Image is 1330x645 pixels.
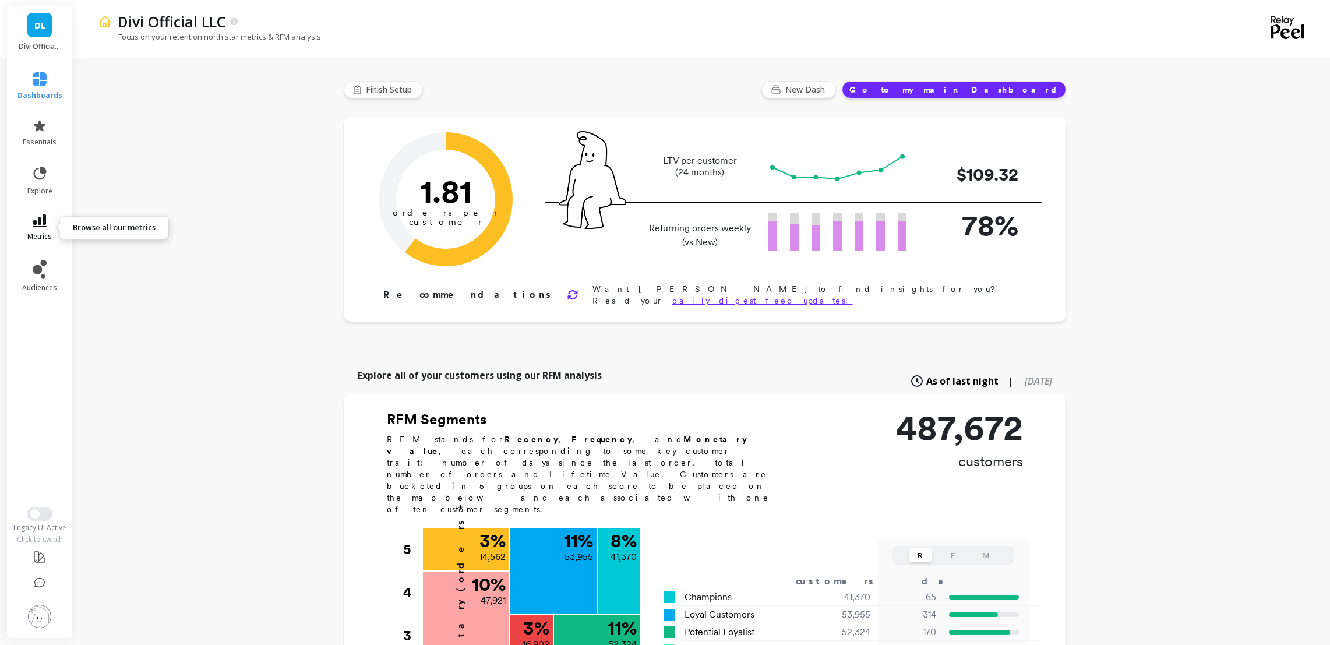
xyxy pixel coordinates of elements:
p: 78% [925,203,1018,247]
div: days [922,574,969,588]
p: 14,562 [479,550,506,564]
span: [DATE] [1025,375,1052,387]
span: Potential Loyalist [685,625,754,639]
h2: RFM Segments [387,410,783,429]
b: Frequency [571,435,632,444]
div: 41,370 [801,590,884,604]
p: 8 % [611,531,637,550]
button: F [941,548,965,562]
a: daily digest feed updates! [672,296,853,305]
p: RFM stands for , , and , each corresponding to some key customer trait: number of days since the ... [387,433,783,515]
span: Loyal Customers [685,608,754,622]
span: Champions [685,590,732,604]
p: 65 [885,590,936,604]
span: dashboards [17,91,62,100]
span: metrics [27,232,52,241]
p: 487,672 [896,410,1023,445]
p: 3 % [479,531,506,550]
button: Go to my main Dashboard [842,81,1066,98]
p: 53,955 [565,550,593,564]
p: $109.32 [925,161,1018,188]
p: LTV per customer (24 months) [645,155,754,178]
div: 52,324 [801,625,884,639]
button: M [974,548,997,562]
b: Recency [505,435,558,444]
div: customers [796,574,890,588]
p: customers [896,452,1023,471]
p: 10 % [472,575,506,594]
p: 11 % [608,619,637,637]
div: 4 [403,571,422,614]
p: 47,921 [481,594,506,608]
div: 53,955 [801,608,884,622]
img: header icon [98,15,112,29]
p: Focus on your retention north star metrics & RFM analysis [98,31,321,42]
p: 314 [885,608,936,622]
button: R [909,548,932,562]
img: profile picture [28,605,51,628]
p: Returning orders weekly (vs New) [645,221,754,249]
p: Explore all of your customers using our RFM analysis [358,368,602,382]
button: Finish Setup [344,81,423,98]
p: 170 [885,625,936,639]
div: 5 [403,528,422,571]
p: Recommendations [383,288,553,302]
div: Legacy UI Active [6,523,74,533]
span: DL [34,19,45,32]
p: Divi Official LLC [118,12,225,31]
span: | [1008,374,1013,388]
p: 41,370 [611,550,637,564]
div: Click to switch [6,535,74,544]
span: essentials [23,138,57,147]
p: 3 % [523,619,549,637]
span: As of last night [926,374,999,388]
tspan: orders per [393,207,499,218]
text: 1.81 [419,172,471,210]
tspan: customer [408,217,482,227]
p: Want [PERSON_NAME] to find insights for you? Read your [592,283,1029,306]
button: New Dash [761,81,836,98]
p: 11 % [564,531,593,550]
span: explore [27,186,52,196]
span: audiences [22,283,57,292]
button: Switch to New UI [27,507,52,521]
span: Finish Setup [366,84,415,96]
img: pal seatted on line [559,131,626,229]
p: Divi Official LLC [19,42,61,51]
span: New Dash [785,84,828,96]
